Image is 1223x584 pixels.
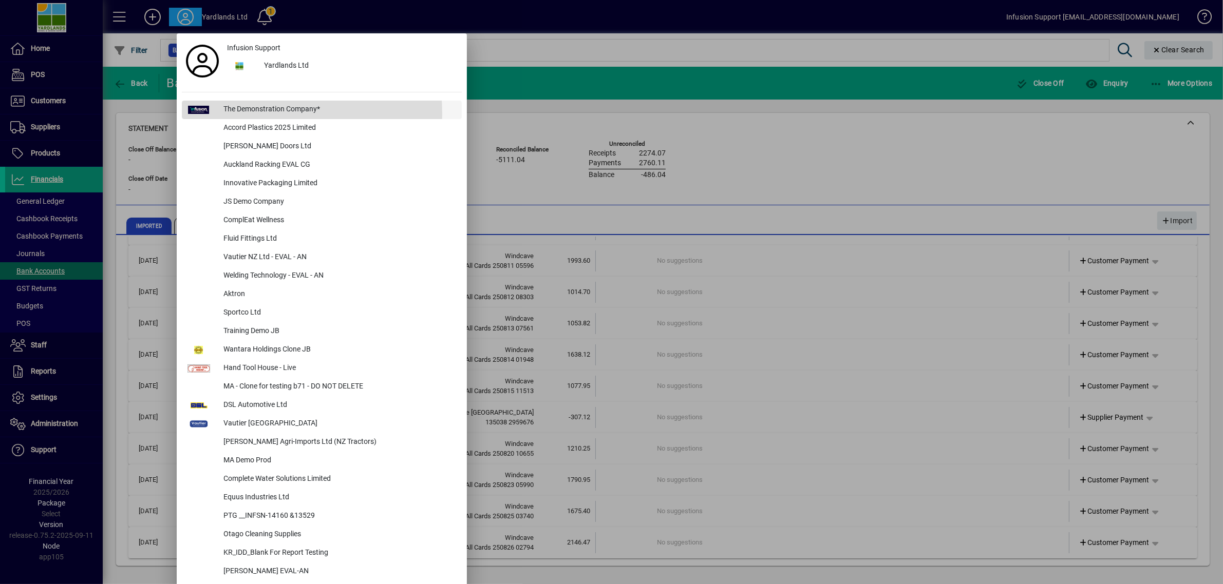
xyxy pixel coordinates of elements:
[182,544,462,562] button: KR_IDD_Blank For Report Testing
[215,470,462,489] div: Complete Water Solutions Limited
[182,119,462,138] button: Accord Plastics 2025 Limited
[182,452,462,470] button: MA Demo Prod
[215,138,462,156] div: [PERSON_NAME] Doors Ltd
[215,101,462,119] div: The Demonstration Company*
[182,211,462,230] button: ComplEat Wellness
[215,452,462,470] div: MA Demo Prod
[182,174,462,193] button: Innovative Packaging Limited
[182,156,462,174] button: Auckland Racking EVAL CG
[256,57,462,75] div: Yardlands Ltd
[215,119,462,138] div: Accord Plastics 2025 Limited
[227,43,280,53] span: Infusion Support
[215,562,462,581] div: [PERSON_NAME] EVAL-AN
[215,359,462,378] div: Hand Tool House - Live
[182,52,223,70] a: Profile
[215,341,462,359] div: Wantara Holdings Clone JB
[182,507,462,525] button: PTG __INFSN-14160 &13529
[182,341,462,359] button: Wantara Holdings Clone JB
[215,433,462,452] div: [PERSON_NAME] Agri-Imports Ltd (NZ Tractors)
[215,211,462,230] div: ComplEat Wellness
[182,415,462,433] button: Vautier [GEOGRAPHIC_DATA]
[215,267,462,285] div: Welding Technology - EVAL - AN
[182,489,462,507] button: Equus Industries Ltd
[182,359,462,378] button: Hand Tool House - Live
[182,304,462,322] button: Sportco Ltd
[182,248,462,267] button: Vautier NZ Ltd - EVAL - AN
[182,138,462,156] button: [PERSON_NAME] Doors Ltd
[215,544,462,562] div: KR_IDD_Blank For Report Testing
[223,38,462,57] a: Infusion Support
[215,230,462,248] div: Fluid Fittings Ltd
[215,156,462,174] div: Auckland Racking EVAL CG
[215,174,462,193] div: Innovative Packaging Limited
[215,193,462,211] div: JS Demo Company
[182,378,462,396] button: MA - Clone for testing b71 - DO NOT DELETE
[182,285,462,304] button: Aktron
[182,230,462,248] button: Fluid Fittings Ltd
[215,415,462,433] div: Vautier [GEOGRAPHIC_DATA]
[182,470,462,489] button: Complete Water Solutions Limited
[215,304,462,322] div: Sportco Ltd
[215,322,462,341] div: Training Demo JB
[182,562,462,581] button: [PERSON_NAME] EVAL-AN
[215,285,462,304] div: Aktron
[182,193,462,211] button: JS Demo Company
[215,525,462,544] div: Otago Cleaning Supplies
[215,489,462,507] div: Equus Industries Ltd
[182,433,462,452] button: [PERSON_NAME] Agri-Imports Ltd (NZ Tractors)
[223,57,462,75] button: Yardlands Ltd
[182,101,462,119] button: The Demonstration Company*
[215,378,462,396] div: MA - Clone for testing b71 - DO NOT DELETE
[215,396,462,415] div: DSL Automotive Ltd
[182,267,462,285] button: Welding Technology - EVAL - AN
[182,525,462,544] button: Otago Cleaning Supplies
[215,507,462,525] div: PTG __INFSN-14160 &13529
[182,396,462,415] button: DSL Automotive Ltd
[215,248,462,267] div: Vautier NZ Ltd - EVAL - AN
[182,322,462,341] button: Training Demo JB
